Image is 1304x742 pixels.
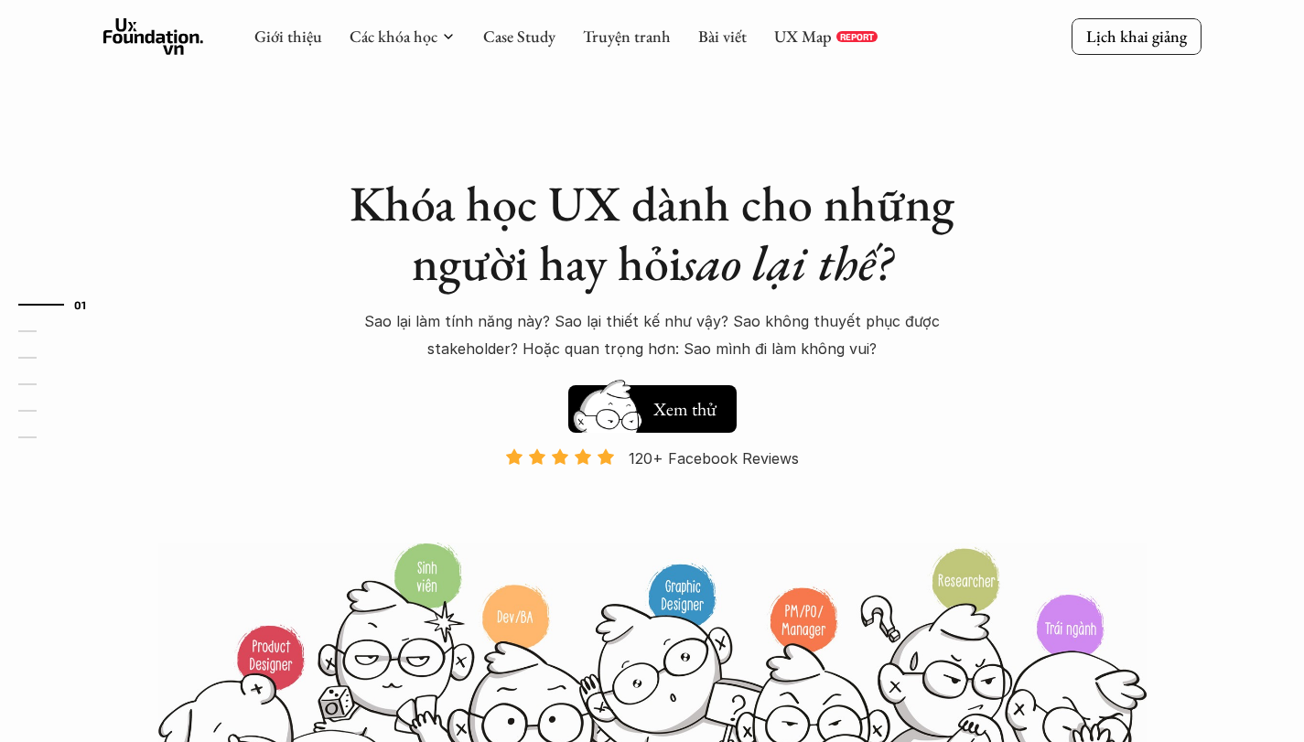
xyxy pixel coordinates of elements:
a: Các khóa học [350,26,437,47]
a: 01 [18,294,105,316]
strong: 01 [74,298,87,311]
a: 120+ Facebook Reviews [490,447,815,540]
p: 120+ Facebook Reviews [629,445,799,472]
a: Xem thử [568,376,737,433]
em: sao lại thế? [682,231,892,295]
a: Bài viết [698,26,747,47]
p: Sao lại làm tính năng này? Sao lại thiết kế như vậy? Sao không thuyết phục được stakeholder? Hoặc... [332,307,973,363]
a: Case Study [483,26,555,47]
h1: Khóa học UX dành cho những người hay hỏi [332,174,973,293]
a: Lịch khai giảng [1072,18,1202,54]
h5: Xem thử [651,396,718,422]
p: Lịch khai giảng [1086,26,1187,47]
a: Truyện tranh [583,26,671,47]
a: Giới thiệu [254,26,322,47]
p: REPORT [840,31,874,42]
a: UX Map [774,26,832,47]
